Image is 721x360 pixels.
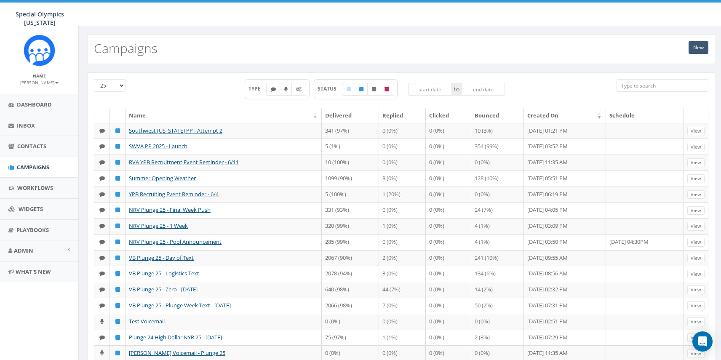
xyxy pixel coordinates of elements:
a: View [687,222,705,231]
a: View [687,317,705,326]
label: Ringless Voice Mail [280,83,292,96]
i: Text SMS [271,87,276,92]
a: Plunge 24 High Dollar NYR 25 - [DATE] [129,333,222,341]
a: View [687,143,705,152]
td: 24 (7%) [471,202,524,218]
td: [DATE] 04:05 PM [524,202,606,218]
td: 2 (0%) [379,250,426,266]
label: Automated Message [291,83,306,96]
td: [DATE] 02:51 PM [524,314,606,330]
td: 285 (99%) [322,234,379,250]
a: View [687,333,705,342]
th: Clicked [426,108,471,123]
td: [DATE] 03:50 PM [524,234,606,250]
span: Dashboard [17,101,52,108]
i: Ringless Voice Mail [100,350,104,356]
i: Published [115,350,120,356]
td: 640 (98%) [322,282,379,298]
i: Published [115,271,120,276]
td: 0 (0%) [471,187,524,203]
td: 0 (0%) [426,123,471,139]
span: TYPE [248,85,267,92]
i: Text SMS [99,335,105,340]
td: [DATE] 09:55 AM [524,250,606,266]
i: Published [115,192,120,197]
td: 0 (0%) [426,171,471,187]
i: Text SMS [99,144,105,149]
span: Playbooks [16,226,49,234]
td: 10 (100%) [322,155,379,171]
a: View [687,158,705,167]
a: View [687,190,705,199]
td: 2067 (90%) [322,250,379,266]
td: 241 (10%) [471,250,524,266]
label: Published [355,83,368,96]
i: Published [115,287,120,292]
i: Published [115,319,120,324]
span: Workflows [17,184,53,192]
a: NRV Plunge 25 - Final Week Push [129,206,211,213]
a: [PERSON_NAME] Voicemail - Plunge 25 [129,349,225,357]
td: [DATE] 07:29 PM [524,330,606,346]
td: [DATE] 06:19 PM [524,187,606,203]
td: 10 (3%) [471,123,524,139]
label: Draft [342,83,355,96]
td: 0 (0%) [379,234,426,250]
td: 0 (0%) [426,202,471,218]
input: Type to search [617,79,708,92]
a: YPB Recruiting Event Reminder - 6/4 [129,190,219,198]
a: NRV Plunge 25 - Pool Announcement [129,238,222,245]
td: 4 (1%) [471,234,524,250]
td: [DATE] 05:51 PM [524,171,606,187]
a: View [687,206,705,215]
td: 5 (100%) [322,187,379,203]
td: 341 (97%) [322,123,379,139]
td: 0 (0%) [426,218,471,234]
i: Text SMS [99,223,105,229]
i: Text SMS [99,271,105,276]
i: Text SMS [99,192,105,197]
td: 0 (0%) [426,330,471,346]
i: Unpublished [372,87,376,92]
td: 0 (0%) [379,202,426,218]
td: 2078 (94%) [322,266,379,282]
td: 354 (99%) [471,139,524,155]
a: View [687,285,705,294]
i: Text SMS [99,287,105,292]
i: Published [115,176,120,181]
td: 14 (2%) [471,282,524,298]
span: Admin [14,247,33,254]
label: Text SMS [266,83,280,96]
a: View [687,174,705,183]
td: 44 (7%) [379,282,426,298]
a: Summer Opening Weather [129,174,196,182]
a: VB Plunge 25 - Plunge Week Text - [DATE] [129,301,231,309]
td: 320 (99%) [322,218,379,234]
td: [DATE] 08:56 AM [524,266,606,282]
i: Ringless Voice Mail [100,319,104,324]
i: Text SMS [99,303,105,308]
td: 0 (0%) [379,123,426,139]
a: RVA YPB Recruitment Event Reminder - 6/11 [129,158,239,166]
td: 0 (0%) [471,314,524,330]
th: Replied [379,108,426,123]
a: View [687,254,705,263]
td: [DATE] 02:32 PM [524,282,606,298]
td: 0 (0%) [426,187,471,203]
span: Inbox [17,122,35,129]
span: STATUS [318,85,342,92]
i: Published [115,144,120,149]
td: 75 (97%) [322,330,379,346]
a: View [687,349,705,358]
i: Published [115,303,120,308]
td: [DATE] 11:35 AM [524,155,606,171]
i: Published [115,160,120,165]
td: [DATE] 03:09 PM [524,218,606,234]
a: View [687,238,705,247]
td: 0 (0%) [426,266,471,282]
th: Created On: activate to sort column ascending [524,108,606,123]
i: Text SMS [99,255,105,261]
i: Published [115,255,120,261]
i: Published [359,87,363,92]
i: Text SMS [99,160,105,165]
